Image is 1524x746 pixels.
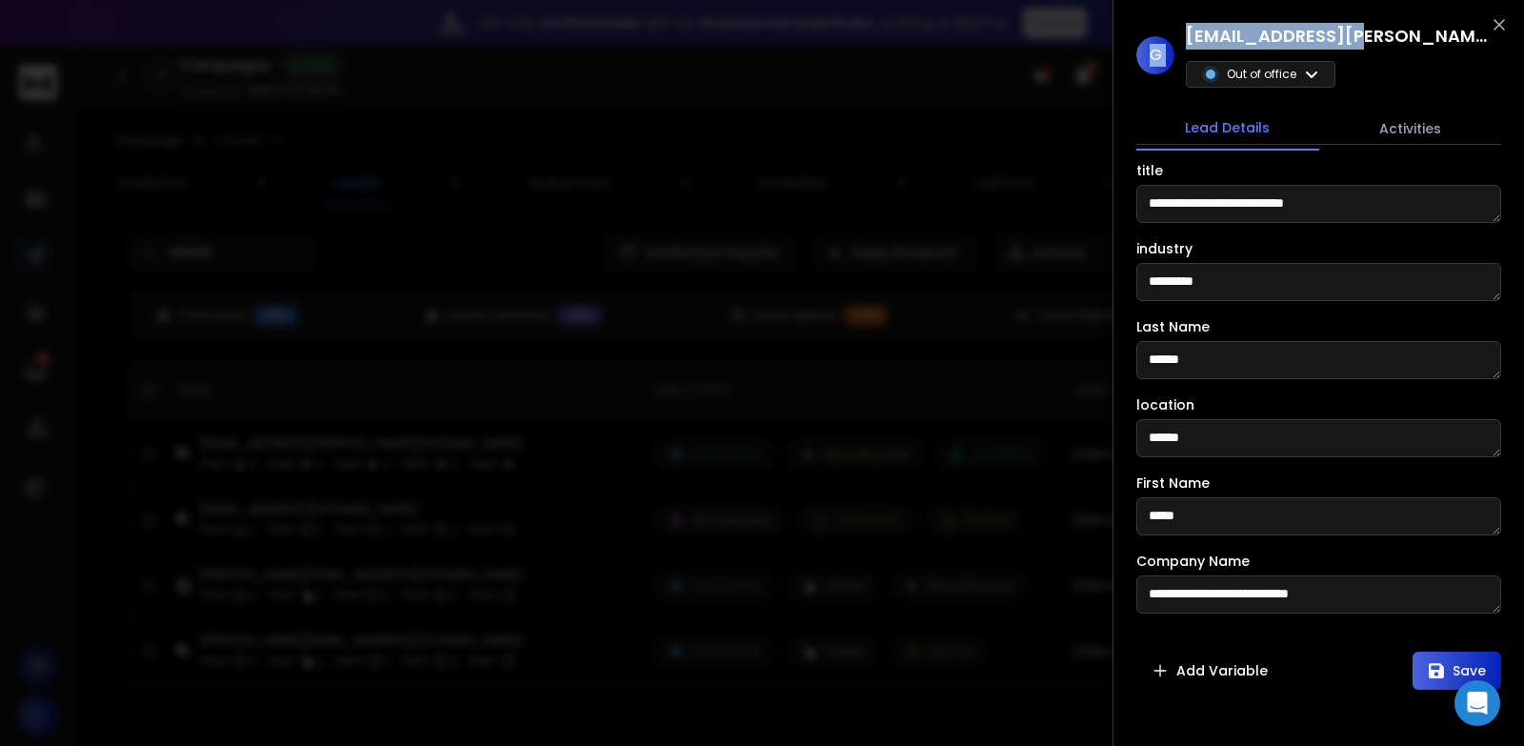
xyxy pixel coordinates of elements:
button: Lead Details [1136,107,1319,151]
label: location [1136,398,1194,412]
button: Activities [1319,108,1502,150]
button: Add Variable [1136,652,1283,690]
label: title [1136,164,1163,177]
label: Company Name [1136,554,1250,568]
label: Last Name [1136,320,1210,333]
label: First Name [1136,476,1210,490]
h1: [EMAIL_ADDRESS][PERSON_NAME][DOMAIN_NAME] [1186,23,1491,50]
div: Open Intercom Messenger [1454,680,1500,726]
span: G [1136,36,1174,74]
button: Save [1413,652,1501,690]
p: Out of office [1227,67,1296,82]
label: industry [1136,242,1193,255]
